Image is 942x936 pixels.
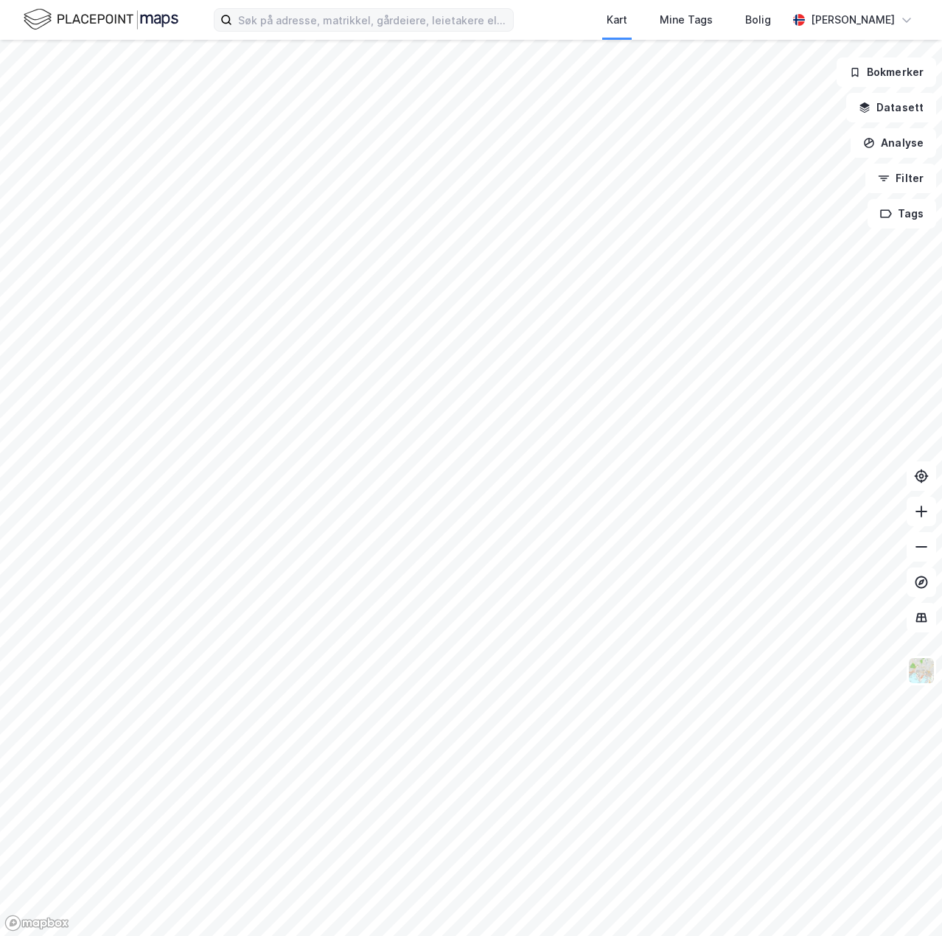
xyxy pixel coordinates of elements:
[232,9,513,31] input: Søk på adresse, matrikkel, gårdeiere, leietakere eller personer
[607,11,627,29] div: Kart
[660,11,713,29] div: Mine Tags
[868,865,942,936] div: Kontrollprogram for chat
[745,11,771,29] div: Bolig
[811,11,895,29] div: [PERSON_NAME]
[868,865,942,936] iframe: Chat Widget
[24,7,178,32] img: logo.f888ab2527a4732fd821a326f86c7f29.svg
